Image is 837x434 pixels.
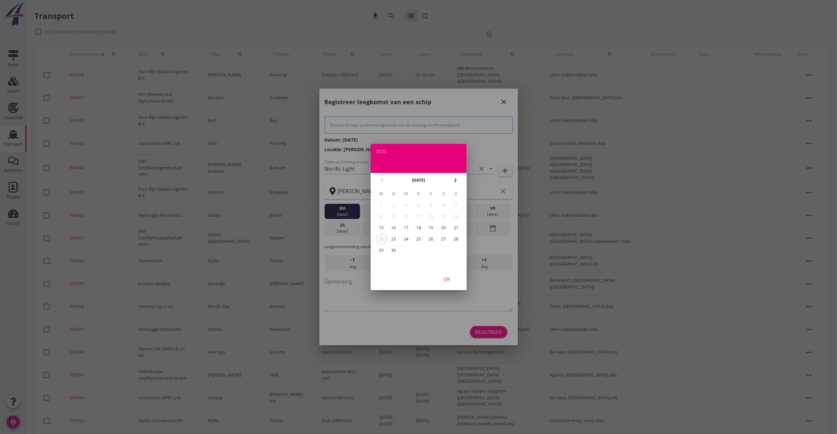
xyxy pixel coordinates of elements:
th: V [425,188,437,199]
button: 19 [426,223,436,233]
th: D [413,188,425,199]
button: 21 [451,223,461,233]
button: 22 [376,234,386,244]
div: OK [438,276,456,282]
button: 20 [438,223,449,233]
i: chevron_right [451,176,459,184]
th: D [388,188,399,199]
div: 22 [376,234,386,244]
th: Z [438,188,449,199]
button: 28 [451,234,461,244]
button: 25 [413,234,424,244]
button: 26 [426,234,436,244]
button: 27 [438,234,449,244]
button: 30 [388,245,399,256]
th: W [400,188,412,199]
th: M [375,188,387,199]
button: 23 [388,234,399,244]
button: 24 [401,234,411,244]
button: 18 [413,223,424,233]
button: 16 [388,223,399,233]
th: Z [450,188,462,199]
button: [DATE] [410,175,427,185]
button: 29 [376,245,386,256]
div: 2025 [376,149,461,154]
button: 17 [401,223,411,233]
button: 15 [376,223,386,233]
button: OK [432,273,461,285]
